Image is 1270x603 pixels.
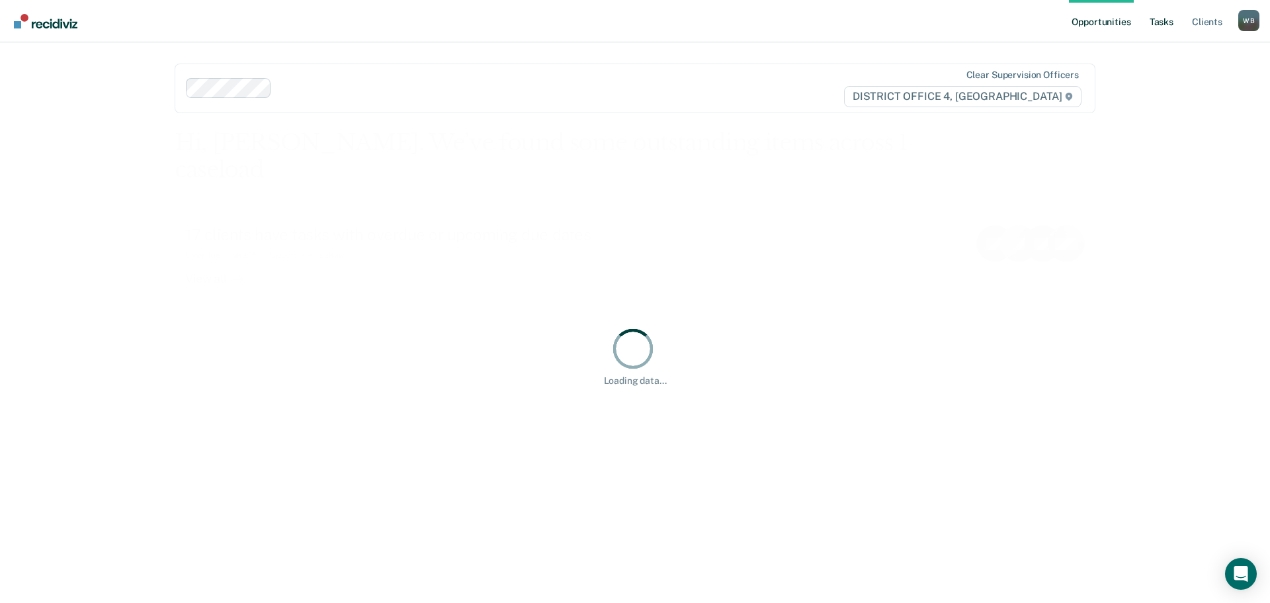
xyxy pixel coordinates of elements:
[966,70,1079,81] div: Clear supervision officers
[14,14,77,28] img: Recidiviz
[1238,10,1259,31] button: Profile dropdown button
[1238,10,1259,31] div: W B
[604,375,667,387] div: Loading data...
[1225,558,1257,590] div: Open Intercom Messenger
[844,86,1081,107] span: DISTRICT OFFICE 4, [GEOGRAPHIC_DATA]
